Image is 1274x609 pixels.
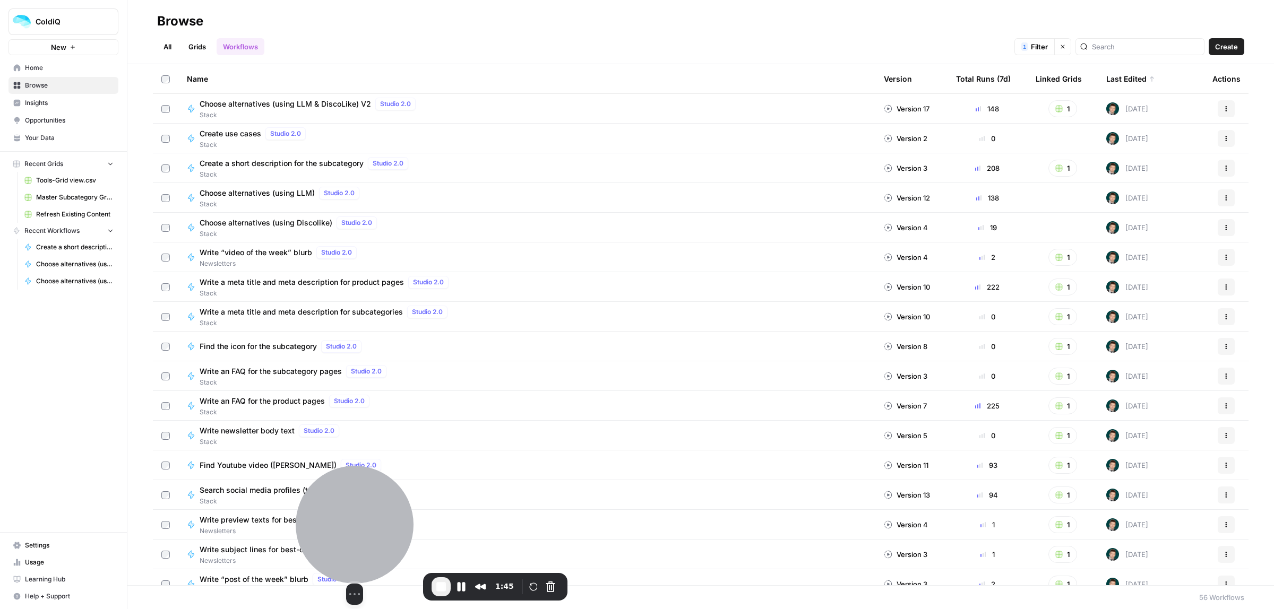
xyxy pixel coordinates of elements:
[200,366,342,377] span: Write an FAQ for the subcategory pages
[8,223,118,239] button: Recent Workflows
[1048,279,1077,295] button: 1
[36,193,114,202] span: Master Subcategory Grid View (1).csv
[51,42,66,53] span: New
[321,248,352,257] span: Studio 2.0
[1106,399,1148,412] div: [DATE]
[8,8,118,35] button: Workspace: ColdiQ
[200,170,412,179] span: Stack
[200,556,395,565] span: Newsletters
[334,396,365,406] span: Studio 2.0
[25,591,114,601] span: Help + Support
[157,38,178,55] a: All
[1106,340,1148,353] div: [DATE]
[1106,132,1119,145] img: 992gdyty1pe6t0j61jgrcag3mgyd
[1106,399,1119,412] img: 992gdyty1pe6t0j61jgrcag3mgyd
[200,128,261,139] span: Create use cases
[1106,221,1148,234] div: [DATE]
[36,259,114,269] span: Choose alternatives (using LLM & DiscoLike) V2
[1106,340,1119,353] img: 992gdyty1pe6t0j61jgrcag3mgyd
[1106,281,1148,293] div: [DATE]
[884,371,927,381] div: Version 3
[182,38,212,55] a: Grids
[1021,42,1028,51] div: 1
[884,133,927,144] div: Version 2
[304,426,334,436] span: Studio 2.0
[884,222,928,233] div: Version 4
[8,537,118,554] a: Settings
[884,282,930,292] div: Version 10
[1031,41,1048,52] span: Filter
[1106,102,1148,115] div: [DATE]
[1106,489,1148,501] div: [DATE]
[20,256,118,273] a: Choose alternatives (using LLM & DiscoLike) V2
[956,64,1011,93] div: Total Runs (7d)
[8,129,118,146] a: Your Data
[200,140,310,150] span: Stack
[20,239,118,256] a: Create a short description
[200,378,391,387] span: Stack
[24,226,80,236] span: Recent Workflows
[8,554,118,571] a: Usage
[200,425,295,436] span: Write newsletter body text
[884,519,928,530] div: Version 4
[1048,546,1077,563] button: 1
[187,157,867,179] a: Create a short description for the subcategoryStudio 2.0Stack
[412,307,443,317] span: Studio 2.0
[200,526,398,536] span: Newsletters
[8,156,118,172] button: Recent Grids
[200,307,403,317] span: Write a meta title and meta description for subcategories
[200,396,325,406] span: Write an FAQ for the product pages
[1106,548,1148,561] div: [DATE]
[8,59,118,76] a: Home
[1106,578,1148,590] div: [DATE]
[25,541,114,550] span: Settings
[956,311,1019,322] div: 0
[24,159,63,169] span: Recent Grids
[1106,64,1155,93] div: Last Edited
[884,311,930,322] div: Version 10
[351,367,382,376] span: Studio 2.0
[380,99,411,109] span: Studio 2.0
[8,588,118,605] button: Help + Support
[956,133,1019,144] div: 0
[187,187,867,209] a: Choose alternatives (using LLM)Studio 2.0Stack
[1106,192,1119,204] img: 992gdyty1pe6t0j61jgrcag3mgyd
[200,341,317,352] span: Find the icon for the subcategory
[1048,308,1077,325] button: 1
[187,306,867,328] a: Write a meta title and meta description for subcategoriesStudio 2.0Stack
[187,216,867,239] a: Choose alternatives (using Discolike)Studio 2.0Stack
[1106,459,1148,472] div: [DATE]
[1106,489,1119,501] img: 992gdyty1pe6t0j61jgrcag3mgyd
[1106,310,1148,323] div: [DATE]
[1048,368,1077,385] button: 1
[187,246,867,268] a: Write “video of the week” blurbStudio 2.0Newsletters
[1048,249,1077,266] button: 1
[956,460,1019,471] div: 93
[1048,457,1077,474] button: 1
[884,579,927,589] div: Version 3
[200,497,376,506] span: Stack
[8,39,118,55] button: New
[157,13,203,30] div: Browse
[884,490,930,500] div: Version 13
[25,116,114,125] span: Opportunities
[200,289,453,298] span: Stack
[187,395,867,417] a: Write an FAQ for the product pagesStudio 2.0Stack
[36,276,114,286] span: Choose alternatives (using Discolike)
[1106,162,1148,175] div: [DATE]
[956,252,1019,263] div: 2
[884,341,927,352] div: Version 8
[1106,518,1148,531] div: [DATE]
[200,259,361,268] span: Newsletters
[200,485,328,495] span: Search social media profiles (tavily)
[200,99,371,109] span: Choose alternatives (using LLM & DiscoLike) V2
[1199,592,1244,603] div: 56 Workflows
[956,222,1019,233] div: 19
[1048,516,1077,533] button: 1
[187,424,867,447] a: Write newsletter body textStudio 2.0Stack
[187,543,867,565] a: Write subject lines for best-of newsletterStudio 2.0Newsletters
[200,188,315,198] span: Choose alternatives (using LLM)
[324,188,355,198] span: Studio 2.0
[1048,100,1077,117] button: 1
[200,407,374,417] span: Stack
